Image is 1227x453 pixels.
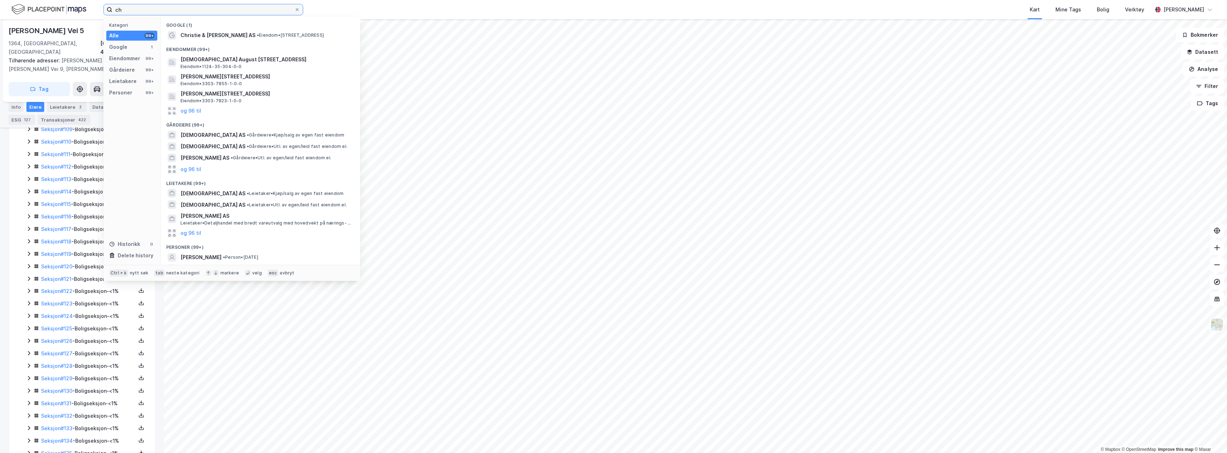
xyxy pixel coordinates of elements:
div: Personer (99+) [161,239,360,252]
span: Eiendom • 3303-7823-1-0-0 [180,98,242,104]
a: Seksjon#134 [41,438,73,444]
a: Seksjon#131 [41,400,71,406]
span: • [247,132,249,138]
a: Mapbox [1101,447,1120,452]
div: Alle [109,31,119,40]
a: Seksjon#133 [41,425,72,431]
div: Info [9,102,24,112]
div: Eiendommer [109,54,140,63]
a: Seksjon#129 [41,375,72,381]
div: - Boligseksjon - <1% [41,175,136,184]
div: Leietakere [47,102,87,112]
span: Christie & [PERSON_NAME] AS [180,31,255,40]
div: - Boligseksjon - <1% [41,138,136,146]
span: Eiendom • 3303-7855-1-0-0 [180,81,242,87]
div: 2 [77,103,84,110]
span: • [247,144,249,149]
div: markere [220,270,239,276]
a: Seksjon#128 [41,363,72,369]
div: Ctrl + k [109,269,128,277]
span: [DEMOGRAPHIC_DATA] AS [180,131,245,139]
button: og 96 til [180,165,201,174]
div: Gårdeiere [109,66,135,74]
div: - Boligseksjon - <1% [41,250,136,258]
img: Z [1210,318,1224,331]
button: Datasett [1181,45,1224,59]
div: - Boligseksjon - <1% [41,262,136,271]
a: Seksjon#113 [41,176,71,182]
button: og 96 til [180,107,201,115]
div: [PERSON_NAME] Vei 7, [PERSON_NAME] Vei 9, [PERSON_NAME] Vei 11 [9,56,150,73]
button: og 96 til [180,229,201,237]
div: Verktøy [1125,5,1144,14]
span: [PERSON_NAME] AS [180,212,352,220]
div: 99+ [144,67,154,73]
span: [PERSON_NAME][STREET_ADDRESS] [180,89,352,98]
button: Tag [9,82,70,96]
button: Analyse [1183,62,1224,76]
div: 1 [149,44,154,50]
div: 0 [149,241,154,247]
div: - Boligseksjon - <1% [41,287,136,295]
span: [PERSON_NAME] [180,253,222,262]
div: Gårdeiere (99+) [161,117,360,129]
div: nytt søk [130,270,149,276]
a: Seksjon#126 [41,338,72,344]
div: 99+ [144,78,154,84]
div: Kontrollprogram for chat [1191,419,1227,453]
div: Kategori [109,22,157,28]
iframe: Chat Widget [1191,419,1227,453]
a: Seksjon#130 [41,388,72,394]
button: Filter [1190,79,1224,93]
a: Seksjon#114 [41,189,72,195]
a: Seksjon#125 [41,325,72,331]
div: - Boligseksjon - <1% [41,374,136,383]
div: Delete history [118,251,153,260]
div: - Boligseksjon - <1% [41,324,136,333]
div: [GEOGRAPHIC_DATA], 41/873 [100,39,156,56]
span: [DEMOGRAPHIC_DATA] AS [180,142,245,151]
a: Seksjon#115 [41,201,71,207]
div: Leietakere (99+) [161,175,360,188]
div: esc [268,269,279,277]
span: [PERSON_NAME][STREET_ADDRESS] [180,72,352,81]
a: Seksjon#121 [41,276,71,282]
a: Seksjon#110 [41,139,71,145]
button: Bokmerker [1176,28,1224,42]
div: - Boligseksjon - <1% [41,424,136,433]
span: [DEMOGRAPHIC_DATA] August [STREET_ADDRESS] [180,55,352,64]
div: - Boligseksjon - <1% [41,150,136,159]
span: [DEMOGRAPHIC_DATA] AS [180,189,245,198]
input: Søk på adresse, matrikkel, gårdeiere, leietakere eller personer [112,4,294,15]
div: 422 [77,116,87,123]
div: ESG [9,115,35,125]
div: [PERSON_NAME] Vei 5 [9,25,86,36]
span: Person • [DATE] [223,254,258,260]
span: Leietaker • Utl. av egen/leid fast eiendom el. [247,202,347,208]
div: 99+ [144,33,154,38]
a: Seksjon#120 [41,263,72,269]
span: • [247,191,249,196]
div: tab [154,269,165,277]
div: 99+ [144,90,154,96]
div: - Boligseksjon - <1% [41,399,136,408]
div: - Boligseksjon - <1% [41,187,136,196]
span: • [231,155,233,160]
a: Improve this map [1158,447,1193,452]
div: 99+ [144,56,154,61]
a: Seksjon#109 [41,126,72,132]
a: Seksjon#117 [41,226,71,232]
a: Seksjon#112 [41,164,71,170]
div: avbryt [280,270,294,276]
div: 1364, [GEOGRAPHIC_DATA], [GEOGRAPHIC_DATA] [9,39,100,56]
a: Seksjon#122 [41,288,72,294]
div: neste kategori [166,270,200,276]
div: Leietakere [109,77,137,86]
span: Tilhørende adresser: [9,57,61,63]
span: [DEMOGRAPHIC_DATA] AS [180,201,245,209]
span: • [223,254,225,260]
a: Seksjon#118 [41,238,71,244]
div: - Boligseksjon - <1% [41,437,136,445]
span: Gårdeiere • Utl. av egen/leid fast eiendom el. [231,155,331,161]
div: - Boligseksjon - <1% [41,225,136,233]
